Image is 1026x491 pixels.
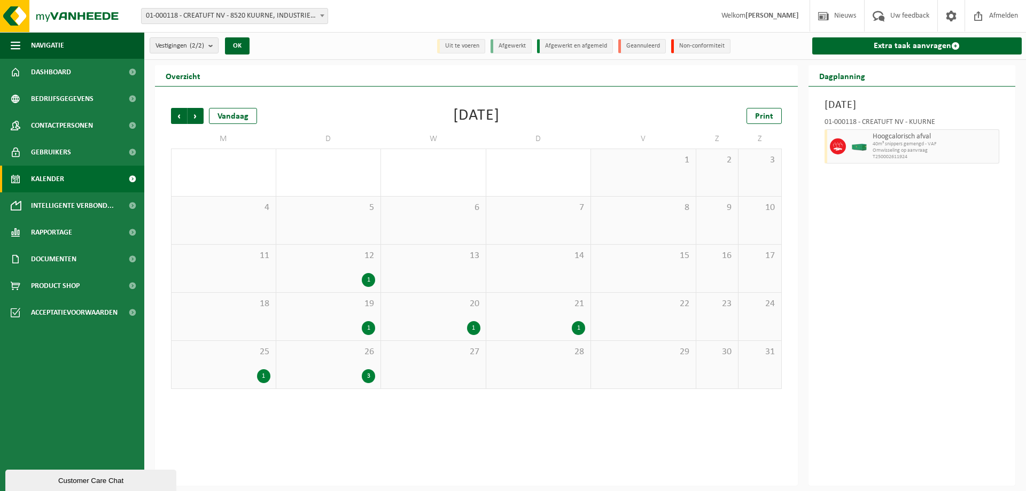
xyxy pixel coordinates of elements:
[177,298,270,310] span: 18
[492,250,586,262] span: 14
[190,42,204,49] count: (2/2)
[386,250,480,262] span: 13
[362,273,375,287] div: 1
[596,298,690,310] span: 22
[257,369,270,383] div: 1
[282,202,376,214] span: 5
[155,65,211,86] h2: Overzicht
[381,129,486,149] td: W
[386,202,480,214] span: 6
[177,346,270,358] span: 25
[596,202,690,214] span: 8
[702,250,733,262] span: 16
[744,154,775,166] span: 3
[5,467,178,491] iframe: chat widget
[31,85,94,112] span: Bedrijfsgegevens
[282,298,376,310] span: 19
[744,250,775,262] span: 17
[491,39,532,53] li: Afgewerkt
[851,143,867,151] img: HK-XC-30-GN-00
[31,59,71,85] span: Dashboard
[453,108,500,124] div: [DATE]
[467,321,480,335] div: 1
[177,250,270,262] span: 11
[142,9,328,24] span: 01-000118 - CREATUFT NV - 8520 KUURNE, INDUSTRIELAAN 16
[572,321,585,335] div: 1
[745,12,799,20] strong: [PERSON_NAME]
[171,108,187,124] span: Vorige
[755,112,773,121] span: Print
[596,154,690,166] span: 1
[188,108,204,124] span: Volgende
[492,202,586,214] span: 7
[156,38,204,54] span: Vestigingen
[31,299,118,326] span: Acceptatievoorwaarden
[702,154,733,166] span: 2
[537,39,613,53] li: Afgewerkt en afgemeld
[282,250,376,262] span: 12
[362,321,375,335] div: 1
[591,129,696,149] td: V
[177,202,270,214] span: 4
[31,246,76,272] span: Documenten
[150,37,219,53] button: Vestigingen(2/2)
[702,202,733,214] span: 9
[276,129,382,149] td: D
[209,108,257,124] div: Vandaag
[31,139,71,166] span: Gebruikers
[31,112,93,139] span: Contactpersonen
[812,37,1022,54] a: Extra taak aanvragen
[225,37,250,54] button: OK
[809,65,876,86] h2: Dagplanning
[873,154,997,160] span: T250002611924
[696,129,739,149] td: Z
[31,166,64,192] span: Kalender
[702,346,733,358] span: 30
[873,133,997,141] span: Hoogcalorisch afval
[437,39,485,53] li: Uit te voeren
[31,32,64,59] span: Navigatie
[873,147,997,154] span: Omwisseling op aanvraag
[744,346,775,358] span: 31
[171,129,276,149] td: M
[596,346,690,358] span: 29
[744,202,775,214] span: 10
[31,192,114,219] span: Intelligente verbond...
[486,129,592,149] td: D
[702,298,733,310] span: 23
[386,346,480,358] span: 27
[141,8,328,24] span: 01-000118 - CREATUFT NV - 8520 KUURNE, INDUSTRIELAAN 16
[31,219,72,246] span: Rapportage
[747,108,782,124] a: Print
[386,298,480,310] span: 20
[362,369,375,383] div: 3
[282,346,376,358] span: 26
[596,250,690,262] span: 15
[492,298,586,310] span: 21
[825,97,1000,113] h3: [DATE]
[873,141,997,147] span: 40m³ snippers gemengd - VAF
[744,298,775,310] span: 24
[31,272,80,299] span: Product Shop
[671,39,730,53] li: Non-conformiteit
[492,346,586,358] span: 28
[825,119,1000,129] div: 01-000118 - CREATUFT NV - KUURNE
[618,39,666,53] li: Geannuleerd
[739,129,781,149] td: Z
